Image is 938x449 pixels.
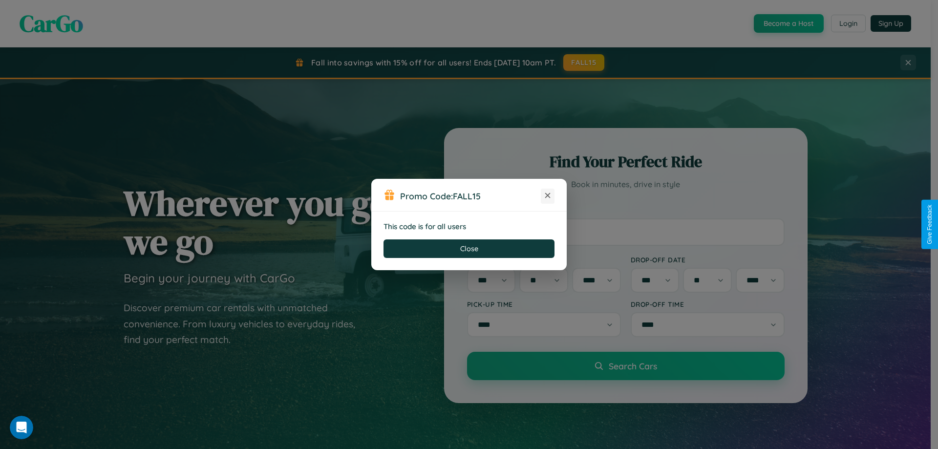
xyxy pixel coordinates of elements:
b: FALL15 [453,191,481,201]
div: Give Feedback [926,205,933,244]
button: Close [384,239,554,258]
h3: Promo Code: [400,191,541,201]
strong: This code is for all users [384,222,466,231]
iframe: Intercom live chat [10,416,33,439]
